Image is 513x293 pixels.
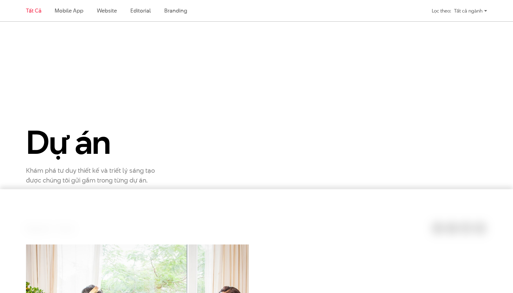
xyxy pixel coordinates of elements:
a: Website [97,7,117,14]
a: Editorial [130,7,151,14]
p: Khám phá tư duy thiết kế và triết lý sáng tạo được chúng tôi gửi gắm trong từng dự án. [26,165,169,185]
a: Mobile app [55,7,83,14]
div: Tất cả ngành [454,5,487,16]
a: Tất cả [26,7,41,14]
a: Branding [164,7,187,14]
div: Lọc theo: [432,5,451,16]
h1: Dự án [26,125,169,160]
